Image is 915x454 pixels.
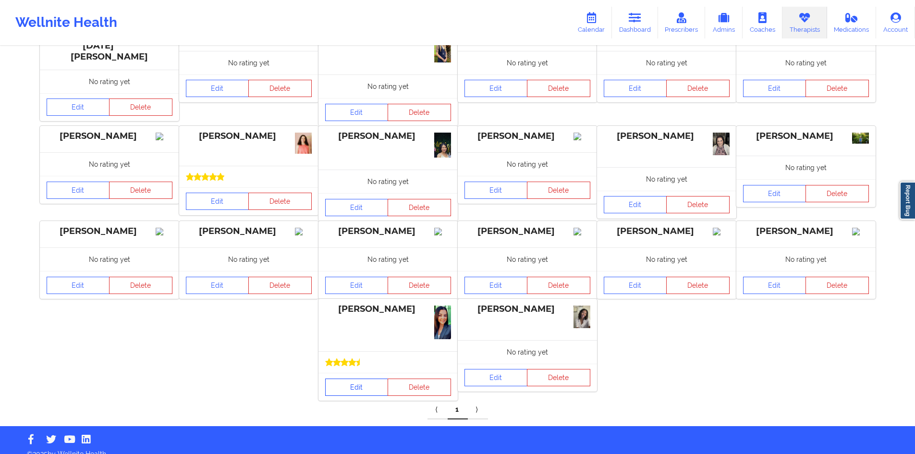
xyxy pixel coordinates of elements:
[597,51,736,74] div: No rating yet
[464,182,528,199] a: Edit
[318,170,458,193] div: No rating yet
[186,131,312,142] div: [PERSON_NAME]
[40,70,179,93] div: No rating yet
[571,7,612,38] a: Calendar
[805,185,869,202] button: Delete
[597,167,736,191] div: No rating yet
[388,277,451,294] button: Delete
[434,133,451,158] img: 2DB70001-6C16-497B-823F-EA8F437AC576.jpeg
[743,185,806,202] a: Edit
[713,133,730,155] img: 4ca0f19d-7cfb-4d33-bf96-8aa0a05ebe4cimage000000.jpeg
[186,193,249,210] a: Edit
[434,228,451,235] img: Image%2Fplaceholer-image.png
[464,131,590,142] div: [PERSON_NAME]
[464,80,528,97] a: Edit
[179,51,318,74] div: No rating yet
[47,98,110,116] a: Edit
[782,7,827,38] a: Therapists
[612,7,658,38] a: Dashboard
[604,226,730,237] div: [PERSON_NAME]
[47,131,172,142] div: [PERSON_NAME]
[295,133,312,154] img: d26363f5-d082-4b46-bf65-7590dfbb1f33_8d2a11d6-3d14-4018-9879-cffc9be95b3fUntitled+design+(4).png
[604,80,667,97] a: Edit
[47,29,172,62] div: [PERSON_NAME] [DATE][PERSON_NAME]
[736,247,876,271] div: No rating yet
[666,277,730,294] button: Delete
[743,80,806,97] a: Edit
[248,80,312,97] button: Delete
[464,226,590,237] div: [PERSON_NAME]
[527,182,590,199] button: Delete
[876,7,915,38] a: Account
[156,228,172,235] img: Image%2Fplaceholer-image.png
[109,277,172,294] button: Delete
[900,182,915,220] a: Report Bug
[527,277,590,294] button: Delete
[604,131,730,142] div: [PERSON_NAME]
[464,304,590,315] div: [PERSON_NAME]
[743,277,806,294] a: Edit
[427,400,448,419] a: Previous item
[109,98,172,116] button: Delete
[827,7,877,38] a: Medications
[464,277,528,294] a: Edit
[736,51,876,74] div: No rating yet
[604,277,667,294] a: Edit
[458,340,597,364] div: No rating yet
[186,80,249,97] a: Edit
[186,226,312,237] div: [PERSON_NAME]
[666,80,730,97] button: Delete
[464,369,528,386] a: Edit
[109,182,172,199] button: Delete
[448,400,468,419] a: 1
[47,226,172,237] div: [PERSON_NAME]
[318,74,458,98] div: No rating yet
[805,277,869,294] button: Delete
[325,131,451,142] div: [PERSON_NAME]
[666,196,730,213] button: Delete
[325,199,389,216] a: Edit
[743,226,869,237] div: [PERSON_NAME]
[179,247,318,271] div: No rating yet
[852,228,869,235] img: Image%2Fplaceholer-image.png
[736,156,876,179] div: No rating yet
[573,228,590,235] img: Image%2Fplaceholer-image.png
[427,400,488,419] div: Pagination Navigation
[325,304,451,315] div: [PERSON_NAME]
[434,306,451,339] img: cb14a1ab-914d-4fc4-a02b-25090c877c92_7d65e419-e379-4fe7-b559-9bdb5ad8243cE37EEBAE-8EE9-41F7-92BF-...
[47,182,110,199] a: Edit
[458,152,597,176] div: No rating yet
[743,7,782,38] a: Coaches
[325,277,389,294] a: Edit
[743,131,869,142] div: [PERSON_NAME]
[295,228,312,235] img: Image%2Fplaceholer-image.png
[658,7,706,38] a: Prescribers
[597,247,736,271] div: No rating yet
[573,306,590,328] img: 71690317249__F181CB4B-9739-4EF8-A3D7-6E338EDAA9A3.fullsizerender.jpeg
[248,277,312,294] button: Delete
[47,277,110,294] a: Edit
[325,226,451,237] div: [PERSON_NAME]
[527,80,590,97] button: Delete
[318,247,458,271] div: No rating yet
[156,133,172,140] img: Image%2Fplaceholer-image.png
[388,104,451,121] button: Delete
[805,80,869,97] button: Delete
[527,369,590,386] button: Delete
[852,133,869,144] img: z1S1xgtenm8gJZ0YM3kMKRdV4YhyzMIiwz6gbcKnRX4.jpeg
[325,379,389,396] a: Edit
[388,199,451,216] button: Delete
[40,247,179,271] div: No rating yet
[186,277,249,294] a: Edit
[248,193,312,210] button: Delete
[388,379,451,396] button: Delete
[604,196,667,213] a: Edit
[40,152,179,176] div: No rating yet
[458,247,597,271] div: No rating yet
[573,133,590,140] img: Image%2Fplaceholer-image.png
[325,104,389,121] a: Edit
[434,31,451,62] img: b5543806-f58f-4acd-b6e1-be4879fd711a_Brianna_Doran_Professional_Photo.jpeg
[705,7,743,38] a: Admins
[468,400,488,419] a: Next item
[713,228,730,235] img: Image%2Fplaceholer-image.png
